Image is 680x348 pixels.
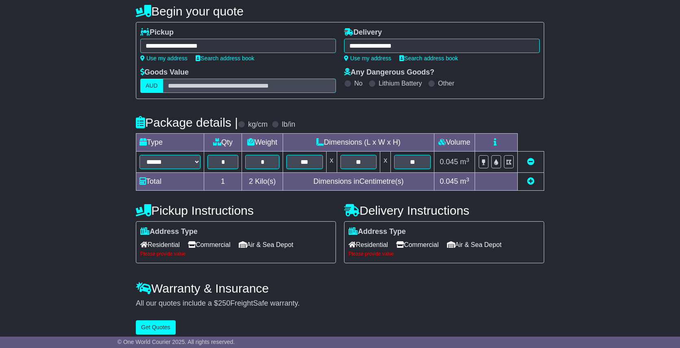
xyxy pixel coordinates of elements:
label: Address Type [349,227,406,236]
span: 0.045 [440,177,458,185]
span: Residential [349,238,388,251]
sup: 3 [466,176,469,183]
button: Get Quotes [136,320,176,335]
label: Address Type [140,227,198,236]
div: Please provide value [140,251,331,257]
td: x [380,152,391,173]
sup: 3 [466,157,469,163]
h4: Warranty & Insurance [136,282,544,295]
span: Commercial [188,238,230,251]
div: Please provide value [349,251,540,257]
td: 1 [204,173,242,191]
td: Volume [434,134,475,152]
td: Kilo(s) [242,173,283,191]
label: Any Dangerous Goods? [344,68,434,77]
span: Residential [140,238,180,251]
label: Delivery [344,28,382,37]
td: Dimensions in Centimetre(s) [283,173,434,191]
span: m [460,177,469,185]
a: Search address book [196,55,254,62]
span: Air & Sea Depot [447,238,502,251]
label: lb/in [282,120,295,129]
td: Type [136,134,204,152]
label: Other [438,79,454,87]
td: Weight [242,134,283,152]
a: Add new item [527,177,534,185]
span: Commercial [396,238,438,251]
h4: Begin your quote [136,4,544,18]
td: Total [136,173,204,191]
span: m [460,158,469,166]
a: Use my address [344,55,391,62]
span: 250 [218,299,230,307]
label: AUD [140,79,163,93]
span: © One World Courier 2025. All rights reserved. [118,339,235,345]
h4: Delivery Instructions [344,204,544,217]
td: Qty [204,134,242,152]
a: Use my address [140,55,187,62]
h4: Pickup Instructions [136,204,336,217]
label: Goods Value [140,68,189,77]
label: kg/cm [248,120,268,129]
div: All our quotes include a $ FreightSafe warranty. [136,299,544,308]
td: Dimensions (L x W x H) [283,134,434,152]
span: Air & Sea Depot [239,238,294,251]
label: No [354,79,362,87]
span: 2 [249,177,253,185]
label: Pickup [140,28,174,37]
label: Lithium Battery [379,79,422,87]
span: 0.045 [440,158,458,166]
a: Remove this item [527,158,534,166]
a: Search address book [399,55,458,62]
td: x [326,152,337,173]
h4: Package details | [136,116,238,129]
